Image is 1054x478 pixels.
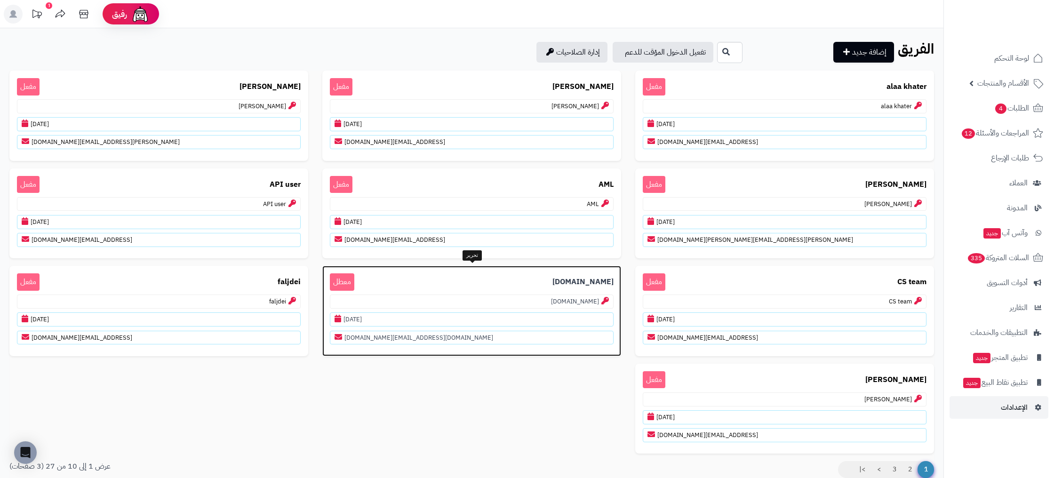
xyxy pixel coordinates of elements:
p: [PERSON_NAME] [17,99,301,113]
span: جديد [983,228,1001,239]
a: 3 [886,461,902,478]
div: تحرير [463,250,482,261]
span: لوحة التحكم [994,52,1029,65]
a: [PERSON_NAME] مفعل[PERSON_NAME][DATE][PERSON_NAME][EMAIL_ADDRESS][DOMAIN_NAME] [9,71,308,161]
p: [DATE] [643,117,926,131]
p: [PERSON_NAME][EMAIL_ADDRESS][DOMAIN_NAME] [17,135,301,149]
p: [DOMAIN_NAME] [330,295,614,309]
a: > [871,461,887,478]
p: faljdei [17,295,301,309]
p: [EMAIL_ADDRESS][DOMAIN_NAME] [330,135,614,149]
img: ai-face.png [131,5,150,24]
p: AML [330,197,614,211]
p: [PERSON_NAME] [643,197,926,211]
p: [DATE] [17,117,301,131]
span: مفعل [643,273,665,291]
b: [DOMAIN_NAME] [552,277,614,287]
a: [PERSON_NAME] مفعل[PERSON_NAME][DATE][EMAIL_ADDRESS][DOMAIN_NAME] [322,71,621,161]
div: 1 [46,2,52,9]
span: 1 [918,461,934,478]
span: مفعل [17,78,40,96]
a: تطبيق المتجرجديد [950,346,1048,369]
a: طلبات الإرجاع [950,147,1048,169]
b: [PERSON_NAME] [240,81,301,92]
a: 2 [902,461,918,478]
a: faljdei مفعلfaljdei[DATE][EMAIL_ADDRESS][DOMAIN_NAME] [9,266,308,356]
a: إضافة جديد [833,42,894,63]
a: إدارة الصلاحيات [536,42,607,63]
b: API user [270,179,301,190]
p: [EMAIL_ADDRESS][DOMAIN_NAME] [643,135,926,149]
p: [DOMAIN_NAME][EMAIL_ADDRESS][DOMAIN_NAME] [330,331,614,345]
p: [EMAIL_ADDRESS][DOMAIN_NAME] [643,428,926,442]
p: [DATE] [330,312,614,327]
a: >| [853,461,871,478]
a: alaa khater مفعلalaa khater[DATE][EMAIL_ADDRESS][DOMAIN_NAME] [635,71,934,161]
p: [DATE] [330,117,614,131]
span: مفعل [17,273,40,291]
b: alaa khater [886,81,926,92]
p: [DATE] [643,215,926,229]
p: [PERSON_NAME] [643,392,926,406]
p: API user [17,197,301,211]
a: السلات المتروكة335 [950,247,1048,269]
span: طلبات الإرجاع [991,151,1029,165]
span: مفعل [643,371,665,389]
span: تطبيق نقاط البيع [962,376,1028,389]
span: المدونة [1007,201,1028,215]
span: مفعل [643,78,665,96]
a: تطبيق نقاط البيعجديد [950,371,1048,394]
img: logo-2.png [990,25,1045,45]
span: وآتس آب [982,226,1028,239]
a: وآتس آبجديد [950,222,1048,244]
span: الطلبات [994,102,1029,115]
b: CS team [897,277,926,287]
a: العملاء [950,172,1048,194]
span: جديد [973,353,990,363]
p: [EMAIL_ADDRESS][DOMAIN_NAME] [17,233,301,247]
span: تطبيق المتجر [972,351,1028,364]
span: التطبيقات والخدمات [970,326,1028,339]
a: الطلبات4 [950,97,1048,119]
b: AML [599,179,614,190]
span: التقارير [1010,301,1028,314]
span: الإعدادات [1001,401,1028,414]
span: مفعل [643,176,665,193]
span: جديد [963,378,981,388]
a: AML مفعلAML[DATE][EMAIL_ADDRESS][DOMAIN_NAME] [322,168,621,259]
span: الأقسام والمنتجات [977,77,1029,90]
p: [PERSON_NAME] [330,99,614,113]
b: [PERSON_NAME] [865,179,926,190]
a: التطبيقات والخدمات [950,321,1048,344]
span: 4 [995,104,1006,114]
b: الفريق [898,38,934,59]
span: 335 [968,253,985,263]
span: أدوات التسويق [987,276,1028,289]
span: مفعل [330,78,352,96]
p: [EMAIL_ADDRESS][DOMAIN_NAME] [643,331,926,345]
div: عرض 1 إلى 10 من 27 (3 صفحات) [2,461,472,472]
p: [DATE] [643,312,926,327]
p: [EMAIL_ADDRESS][DOMAIN_NAME] [17,331,301,345]
p: alaa khater [643,99,926,113]
a: [PERSON_NAME] مفعل[PERSON_NAME][DATE][EMAIL_ADDRESS][DOMAIN_NAME] [635,364,934,454]
span: معطل [330,273,354,291]
a: API user مفعلAPI user[DATE][EMAIL_ADDRESS][DOMAIN_NAME] [9,168,308,259]
a: CS team مفعلCS team[DATE][EMAIL_ADDRESS][DOMAIN_NAME] [635,266,934,356]
span: 12 [962,128,975,139]
p: [DATE] [17,215,301,229]
span: العملاء [1009,176,1028,190]
a: [PERSON_NAME] مفعل[PERSON_NAME][DATE][PERSON_NAME][EMAIL_ADDRESS][PERSON_NAME][DOMAIN_NAME] [635,168,934,259]
p: [EMAIL_ADDRESS][DOMAIN_NAME] [330,233,614,247]
span: مفعل [330,176,352,193]
p: [DATE] [330,215,614,229]
a: أدوات التسويق [950,271,1048,294]
a: المراجعات والأسئلة12 [950,122,1048,144]
a: الإعدادات [950,396,1048,419]
span: مفعل [17,176,40,193]
a: تفعيل الدخول المؤقت للدعم [613,42,713,63]
b: [PERSON_NAME] [865,374,926,385]
p: [DATE] [17,312,301,327]
a: لوحة التحكم [950,47,1048,70]
div: Open Intercom Messenger [14,441,37,464]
